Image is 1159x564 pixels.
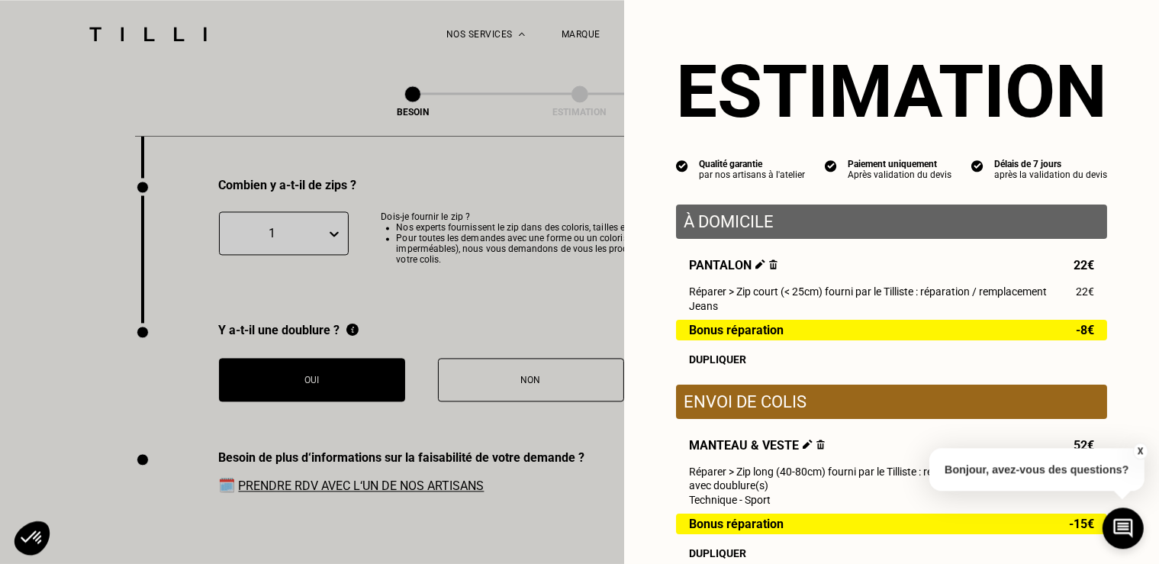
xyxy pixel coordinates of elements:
[1069,517,1094,530] span: -15€
[689,494,771,506] span: Technique - Sport
[803,440,813,450] img: Éditer
[825,159,837,172] img: icon list info
[994,159,1107,169] div: Délais de 7 jours
[689,300,718,312] span: Jeans
[689,438,825,453] span: Manteau & veste
[755,259,765,269] img: Éditer
[971,159,984,172] img: icon list info
[689,353,1094,366] div: Dupliquer
[676,49,1107,134] section: Estimation
[684,392,1099,411] p: Envoi de colis
[848,169,951,180] div: Après validation du devis
[689,517,784,530] span: Bonus réparation
[689,466,1050,478] span: Réparer > Zip long (40-80cm) fourni par le Tilliste : réparation / remplacement
[689,258,777,272] span: Pantalon
[689,479,768,491] span: avec doublure(s)
[1074,258,1094,272] span: 22€
[689,547,1094,559] div: Dupliquer
[1076,324,1094,337] span: -8€
[684,212,1099,231] p: À domicile
[816,440,825,450] img: Supprimer
[1132,443,1148,459] button: X
[994,169,1107,180] div: après la validation du devis
[676,159,688,172] img: icon list info
[689,285,1047,298] span: Réparer > Zip court (< 25cm) fourni par le Tilliste : réparation / remplacement
[929,448,1145,491] p: Bonjour, avez-vous des questions?
[689,324,784,337] span: Bonus réparation
[699,169,805,180] div: par nos artisans à l'atelier
[769,259,777,269] img: Supprimer
[848,159,951,169] div: Paiement uniquement
[1076,285,1094,298] span: 22€
[699,159,805,169] div: Qualité garantie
